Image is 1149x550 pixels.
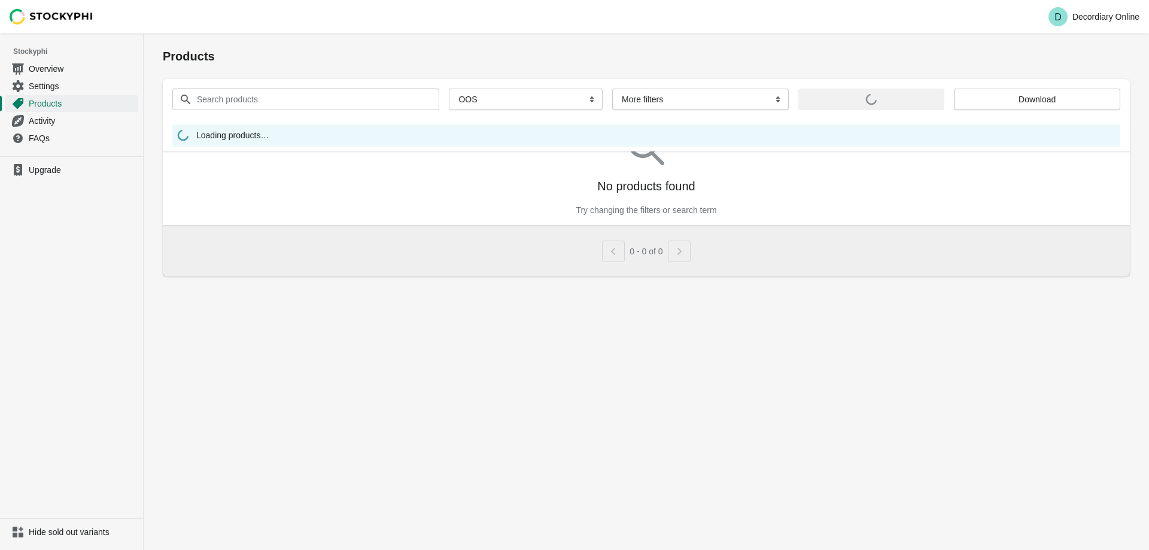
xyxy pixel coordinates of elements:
[1044,5,1144,29] button: Avatar with initials DDecordiary Online
[29,164,136,176] span: Upgrade
[5,162,138,178] a: Upgrade
[5,77,138,95] a: Settings
[597,178,695,195] p: No products found
[5,95,138,112] a: Products
[29,63,136,75] span: Overview
[5,524,138,540] a: Hide sold out variants
[1048,7,1068,26] span: Avatar with initials D
[29,80,136,92] span: Settings
[954,89,1120,110] button: Download
[1019,95,1056,104] span: Download
[10,9,93,25] img: Stockyphi
[29,526,136,538] span: Hide sold out variants
[29,115,136,127] span: Activity
[5,112,138,129] a: Activity
[576,204,716,216] p: Try changing the filters or search term
[1054,12,1062,22] text: D
[5,60,138,77] a: Overview
[5,129,138,147] a: FAQs
[163,48,1130,65] h1: Products
[630,247,662,256] span: 0 - 0 of 0
[29,98,136,110] span: Products
[1072,12,1139,22] p: Decordiary Online
[196,89,418,110] input: Search products
[602,236,690,262] nav: Pagination
[29,132,136,144] span: FAQs
[196,129,269,144] span: Loading products…
[13,45,143,57] span: Stockyphi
